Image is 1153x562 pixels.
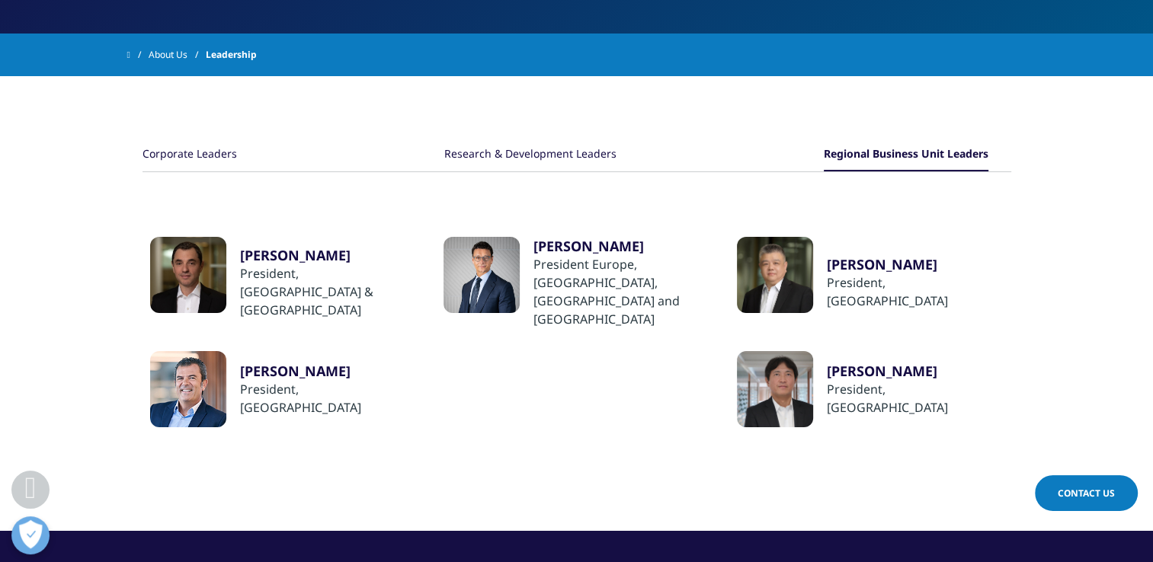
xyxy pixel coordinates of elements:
a: About Us [149,41,206,69]
div: ​President, [GEOGRAPHIC_DATA] & [GEOGRAPHIC_DATA] [240,264,417,319]
div: ​President, [GEOGRAPHIC_DATA] [240,380,417,417]
div: ​President, [GEOGRAPHIC_DATA] [827,273,1004,310]
a: ​[PERSON_NAME] [533,237,710,255]
a: Contact Us [1035,475,1138,511]
button: Regional Business Unit Leaders [824,139,988,171]
a: [PERSON_NAME] [240,246,417,264]
button: Research & Development Leaders [444,139,617,171]
a: [PERSON_NAME] [827,362,1004,380]
button: Open Preferences [11,516,50,554]
span: Leadership [206,41,257,69]
div: President, [GEOGRAPHIC_DATA] [827,380,1004,417]
a: [PERSON_NAME] [827,255,1004,273]
div: President Europe, [GEOGRAPHIC_DATA], [GEOGRAPHIC_DATA] and [GEOGRAPHIC_DATA] [533,255,710,328]
span: Contact Us [1058,487,1115,500]
a: ​[PERSON_NAME] [240,362,417,380]
button: Corporate Leaders [143,139,237,171]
